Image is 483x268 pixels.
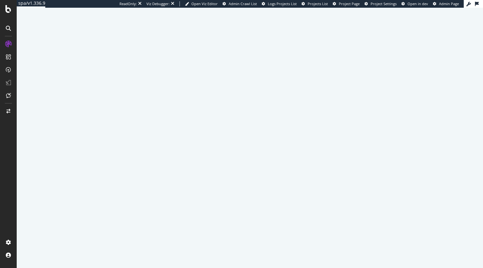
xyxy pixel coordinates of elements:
a: Admin Page [433,1,459,6]
a: Admin Crawl List [223,1,257,6]
div: animation [227,121,273,144]
a: Logs Projects List [262,1,297,6]
a: Project Settings [364,1,397,6]
span: Open in dev [408,1,428,6]
span: Project Page [339,1,360,6]
div: ReadOnly: [119,1,137,6]
span: Project Settings [371,1,397,6]
span: Logs Projects List [268,1,297,6]
span: Open Viz Editor [191,1,218,6]
a: Open in dev [401,1,428,6]
span: Admin Crawl List [229,1,257,6]
a: Project Page [333,1,360,6]
a: Projects List [302,1,328,6]
span: Admin Page [439,1,459,6]
span: Projects List [308,1,328,6]
div: Viz Debugger: [146,1,170,6]
a: Open Viz Editor [185,1,218,6]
